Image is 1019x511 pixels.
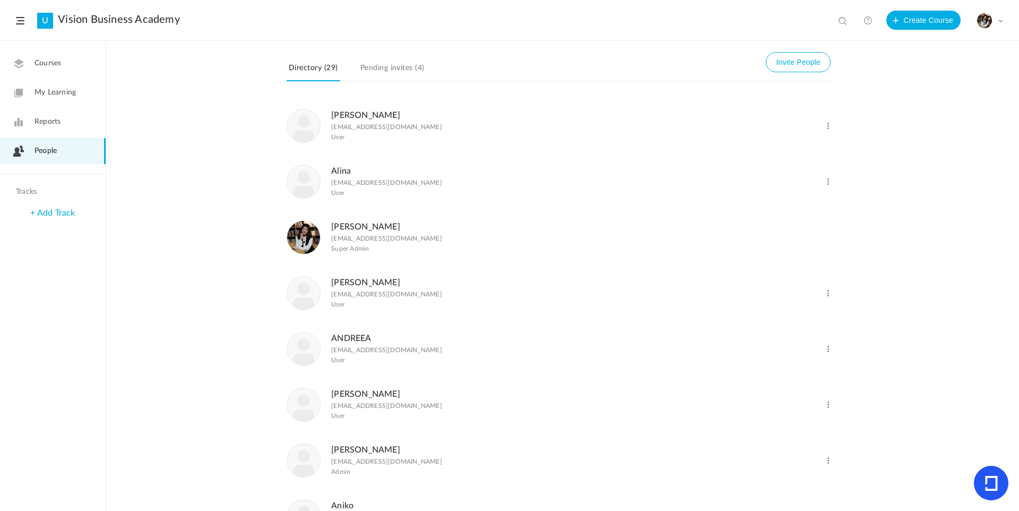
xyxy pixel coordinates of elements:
a: [PERSON_NAME] [331,390,400,398]
a: Vision Business Academy [58,13,180,26]
a: [PERSON_NAME] [331,278,400,287]
a: Directory (29) [287,61,340,81]
a: [PERSON_NAME] [331,223,400,231]
a: Pending invites (4) [358,61,427,81]
img: user-image.png [287,333,320,365]
p: [EMAIL_ADDRESS][DOMAIN_NAME] [331,123,442,131]
p: [EMAIL_ADDRESS][DOMAIN_NAME] [331,291,442,298]
span: My Learning [34,87,76,98]
img: user-image.png [287,388,320,421]
img: tempimagehs7pti.png [977,13,992,28]
span: Reports [34,116,61,127]
h4: Tracks [16,188,87,197]
span: People [34,146,57,157]
a: Aniko [331,501,353,510]
p: [EMAIL_ADDRESS][DOMAIN_NAME] [331,346,442,354]
p: [EMAIL_ADDRESS][DOMAIN_NAME] [331,402,442,410]
a: Alina [331,167,351,175]
p: [EMAIL_ADDRESS][DOMAIN_NAME] [331,235,442,242]
button: Create Course [886,11,961,30]
a: ANDREEA [331,334,371,343]
span: User [331,189,344,197]
span: User [331,301,344,308]
p: [EMAIL_ADDRESS][DOMAIN_NAME] [331,179,442,186]
img: user-image.png [287,444,320,477]
img: tempimagehs7pti.png [287,221,320,254]
button: Invite People [766,52,831,72]
p: [EMAIL_ADDRESS][DOMAIN_NAME] [331,458,442,465]
span: Courses [34,58,61,69]
a: U [37,13,53,29]
a: + Add Track [30,209,75,217]
img: user-image.png [287,277,320,310]
a: [PERSON_NAME] [331,446,400,454]
span: User [331,412,344,420]
span: User [331,356,344,364]
a: [PERSON_NAME] [331,111,400,120]
span: Super Admin [331,245,369,252]
img: user-image.png [287,109,320,142]
img: user-image.png [287,165,320,198]
span: Admin [331,468,350,475]
span: User [331,133,344,141]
